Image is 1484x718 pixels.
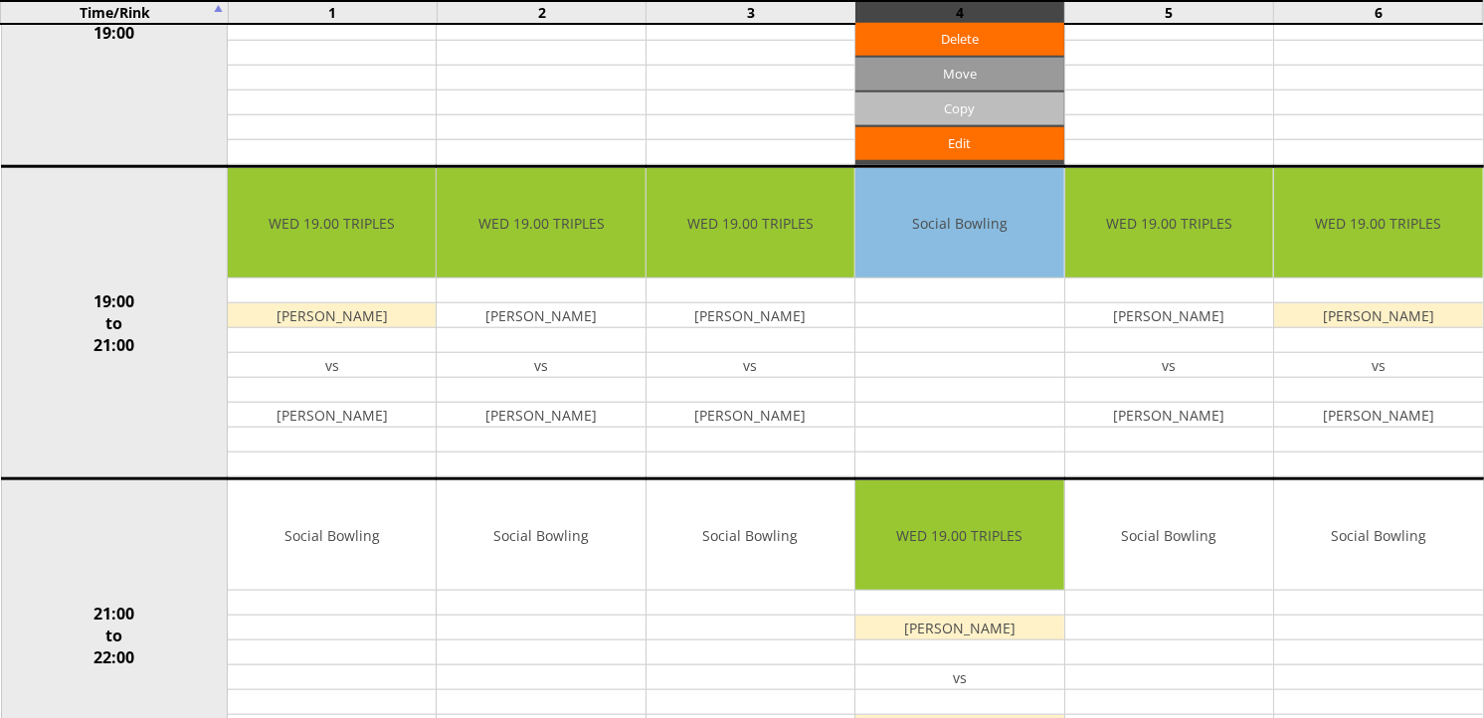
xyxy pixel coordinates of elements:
[647,1,855,24] td: 3
[1065,480,1273,591] td: Social Bowling
[647,303,854,328] td: [PERSON_NAME]
[1,1,228,24] td: Time/Rink
[228,403,436,428] td: [PERSON_NAME]
[1274,353,1482,378] td: vs
[1274,480,1482,591] td: Social Bowling
[438,1,647,24] td: 2
[647,403,854,428] td: [PERSON_NAME]
[855,168,1063,278] td: Social Bowling
[855,480,1063,591] td: WED 19.00 TRIPLES
[437,403,645,428] td: [PERSON_NAME]
[228,168,436,278] td: WED 19.00 TRIPLES
[1274,403,1482,428] td: [PERSON_NAME]
[855,127,1063,160] a: Edit
[855,23,1063,56] a: Delete
[437,168,645,278] td: WED 19.00 TRIPLES
[647,480,854,591] td: Social Bowling
[228,1,437,24] td: 1
[228,480,436,591] td: Social Bowling
[1064,1,1273,24] td: 5
[437,303,645,328] td: [PERSON_NAME]
[1274,1,1483,24] td: 6
[1065,403,1273,428] td: [PERSON_NAME]
[228,353,436,378] td: vs
[1065,303,1273,328] td: [PERSON_NAME]
[855,92,1063,125] input: Copy
[855,665,1063,690] td: vs
[1274,168,1482,278] td: WED 19.00 TRIPLES
[1274,303,1482,328] td: [PERSON_NAME]
[647,353,854,378] td: vs
[1065,168,1273,278] td: WED 19.00 TRIPLES
[437,353,645,378] td: vs
[647,168,854,278] td: WED 19.00 TRIPLES
[1,167,228,479] td: 19:00 to 21:00
[1065,353,1273,378] td: vs
[228,303,436,328] td: [PERSON_NAME]
[437,480,645,591] td: Social Bowling
[855,58,1063,90] input: Move
[855,616,1063,640] td: [PERSON_NAME]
